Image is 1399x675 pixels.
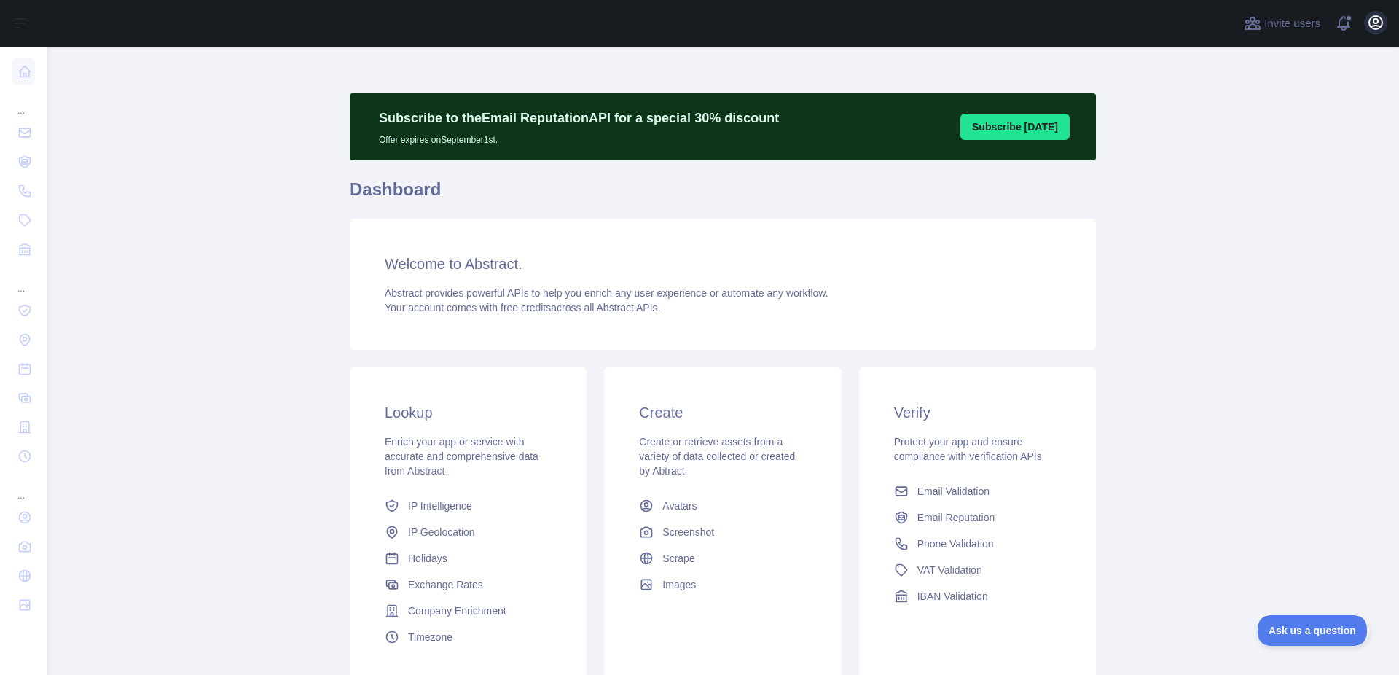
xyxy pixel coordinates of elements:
[408,551,447,566] span: Holidays
[379,571,557,598] a: Exchange Rates
[501,302,551,313] span: free credits
[12,472,35,502] div: ...
[12,265,35,294] div: ...
[385,287,828,299] span: Abstract provides powerful APIs to help you enrich any user experience or automate any workflow.
[888,504,1067,531] a: Email Reputation
[633,493,812,519] a: Avatars
[379,624,557,650] a: Timezone
[888,531,1067,557] a: Phone Validation
[379,598,557,624] a: Company Enrichment
[12,87,35,117] div: ...
[408,604,506,618] span: Company Enrichment
[662,551,694,566] span: Scrape
[385,302,660,313] span: Your account comes with across all Abstract APIs.
[385,436,538,477] span: Enrich your app or service with accurate and comprehensive data from Abstract
[888,583,1067,609] a: IBAN Validation
[379,108,779,128] p: Subscribe to the Email Reputation API for a special 30 % discount
[408,630,452,644] span: Timezone
[385,254,1061,274] h3: Welcome to Abstract.
[639,402,806,423] h3: Create
[385,402,552,423] h3: Lookup
[917,510,995,525] span: Email Reputation
[1264,15,1320,32] span: Invite users
[960,114,1070,140] button: Subscribe [DATE]
[1241,12,1323,35] button: Invite users
[662,499,697,513] span: Avatars
[379,519,557,545] a: IP Geolocation
[408,499,472,513] span: IP Intelligence
[917,484,990,499] span: Email Validation
[888,478,1067,504] a: Email Validation
[662,525,714,539] span: Screenshot
[894,402,1061,423] h3: Verify
[917,563,982,577] span: VAT Validation
[408,525,475,539] span: IP Geolocation
[1258,615,1370,646] iframe: Toggle Customer Support
[633,571,812,598] a: Images
[633,545,812,571] a: Scrape
[379,545,557,571] a: Holidays
[662,577,696,592] span: Images
[917,537,994,551] span: Phone Validation
[633,519,812,545] a: Screenshot
[917,589,988,604] span: IBAN Validation
[379,128,779,146] p: Offer expires on September 1st.
[639,436,795,477] span: Create or retrieve assets from a variety of data collected or created by Abtract
[408,577,483,592] span: Exchange Rates
[888,557,1067,583] a: VAT Validation
[350,178,1096,213] h1: Dashboard
[894,436,1042,462] span: Protect your app and ensure compliance with verification APIs
[379,493,557,519] a: IP Intelligence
